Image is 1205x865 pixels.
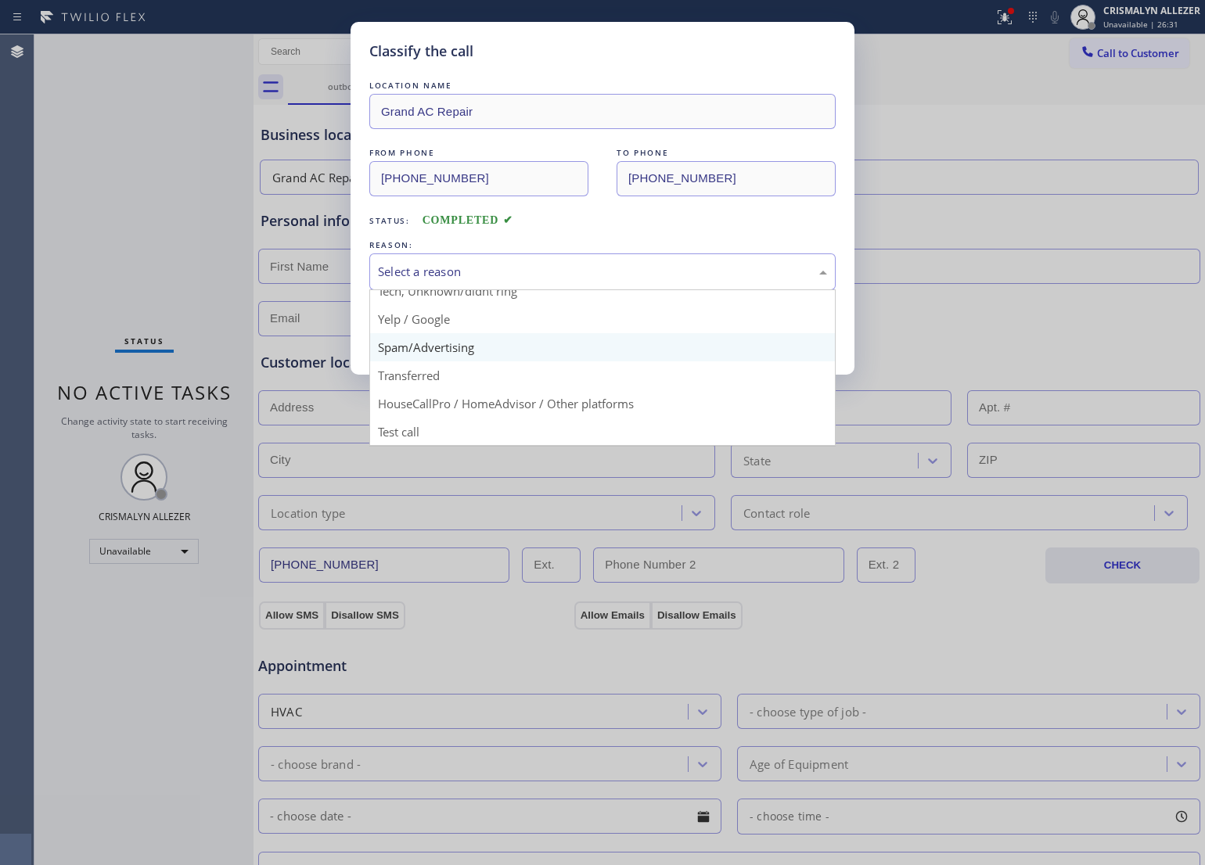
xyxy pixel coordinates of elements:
h5: Classify the call [369,41,473,62]
div: Tech, Unknown/didnt ring [370,277,835,305]
div: Transferred [370,361,835,389]
div: FROM PHONE [369,145,588,161]
div: Select a reason [378,263,827,281]
div: Test call [370,418,835,446]
div: HouseCallPro / HomeAdvisor / Other platforms [370,389,835,418]
input: From phone [369,161,588,196]
span: COMPLETED [423,214,513,226]
input: To phone [617,161,836,196]
span: Status: [369,215,410,226]
div: Spam/Advertising [370,333,835,361]
div: Yelp / Google [370,305,835,333]
div: LOCATION NAME [369,77,836,94]
div: TO PHONE [617,145,836,161]
div: REASON: [369,237,836,253]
